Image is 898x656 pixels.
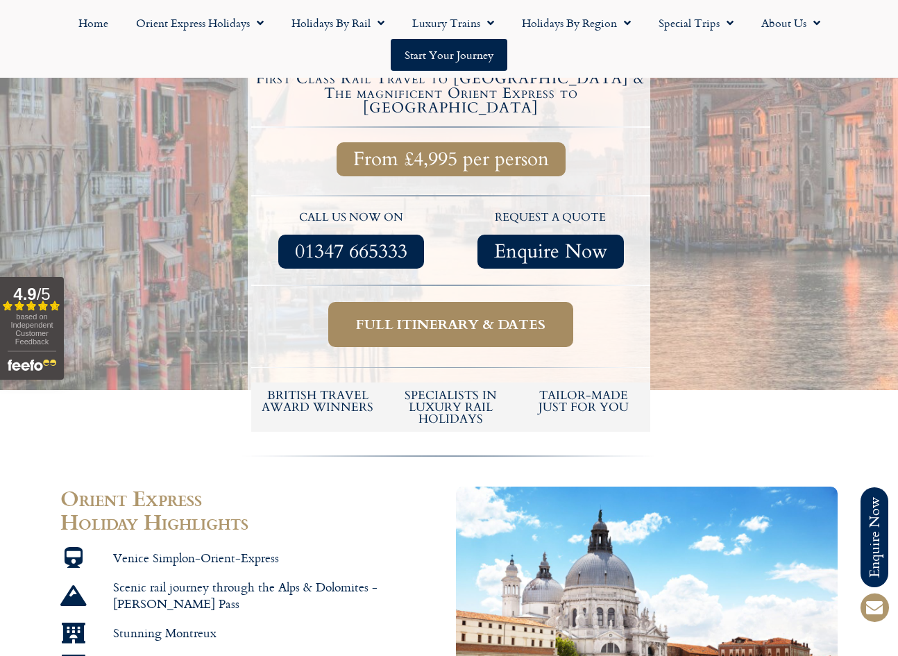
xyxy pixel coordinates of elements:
h4: First Class Rail Travel to [GEOGRAPHIC_DATA] & The magnificent Orient Express to [GEOGRAPHIC_DATA] [253,72,648,115]
a: Full itinerary & dates [328,302,573,347]
h5: tailor-made just for you [524,389,643,413]
h2: Orient Express [60,487,442,510]
a: From £4,995 per person [337,142,566,176]
a: Luxury Trains [398,7,508,39]
span: Scenic rail journey through the Alps & Dolomites - [PERSON_NAME] Pass [110,579,443,612]
h2: Holiday Highlights [60,510,442,534]
span: Venice Simplon-Orient-Express [110,550,279,566]
a: Special Trips [645,7,747,39]
a: Holidays by Rail [278,7,398,39]
h6: Specialists in luxury rail holidays [391,389,511,425]
a: Start your Journey [391,39,507,71]
nav: Menu [7,7,891,71]
h5: British Travel Award winners [258,389,378,413]
a: Home [65,7,122,39]
span: Full itinerary & dates [356,316,545,333]
span: Stunning Montreux [110,625,217,641]
span: From £4,995 per person [353,151,549,168]
span: Enquire Now [494,243,607,260]
a: Enquire Now [477,235,624,269]
a: About Us [747,7,834,39]
p: request a quote [458,209,644,227]
a: 01347 665333 [278,235,424,269]
a: Holidays by Region [508,7,645,39]
span: 01347 665333 [295,243,407,260]
p: call us now on [258,209,444,227]
a: Orient Express Holidays [122,7,278,39]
